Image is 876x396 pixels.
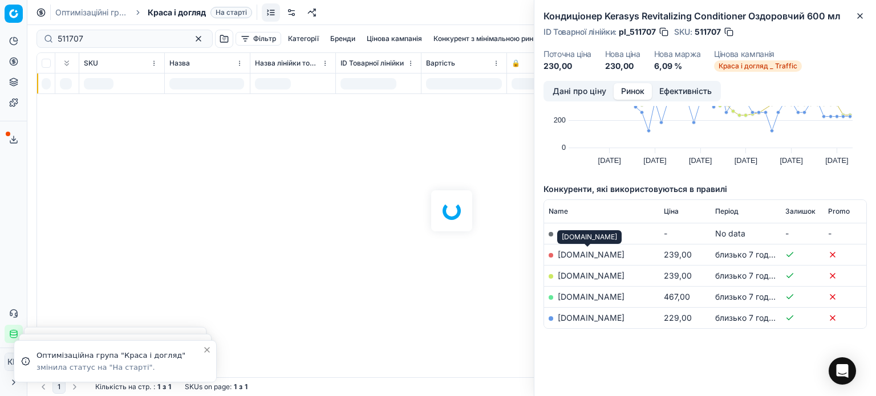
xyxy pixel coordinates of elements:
text: [DATE] [735,156,757,165]
a: [DOMAIN_NAME] [558,250,624,259]
text: [DATE] [689,156,712,165]
dd: 230,00 [544,60,591,72]
button: Дані про ціну [545,83,614,100]
button: Close toast [200,343,214,357]
span: pl_511707 [619,26,656,38]
text: 200 [554,116,566,124]
td: - [781,223,824,244]
div: Open Intercom Messenger [829,357,856,385]
button: Ринок [614,83,652,100]
text: [DATE] [825,156,848,165]
span: Краса і догляд _ Traffic [714,60,802,72]
span: 511707 [695,26,721,38]
span: 239,00 [664,271,692,280]
td: - [659,223,711,244]
h5: Конкуренти, які використовуються в правилі [544,183,867,195]
span: SKU : [674,28,692,36]
text: [DATE] [598,156,621,165]
span: Promo [828,207,850,216]
a: [DOMAIN_NAME] [558,313,624,322]
span: My price [558,228,591,238]
dt: Цінова кампанія [714,50,802,58]
span: На старті [210,7,252,18]
button: Ефективність [652,83,719,100]
a: [DOMAIN_NAME] [558,271,624,280]
a: [DOMAIN_NAME] [558,292,624,301]
dd: 6,09 % [654,60,701,72]
span: 229,00 [664,313,692,322]
span: 467,00 [664,292,690,301]
text: [DATE] [643,156,666,165]
span: близько 7 годин тому [715,313,800,322]
span: близько 7 годин тому [715,271,800,280]
nav: breadcrumb [55,7,252,18]
div: Оптимізаційна група "Краса і догляд" [36,350,202,361]
dd: 230,00 [605,60,640,72]
button: КM [5,353,23,371]
div: [DOMAIN_NAME] [557,230,622,244]
dt: Нова маржа [654,50,701,58]
span: Ціна [664,207,679,216]
span: близько 7 годин тому [715,250,800,259]
dt: Поточна ціна [544,50,591,58]
span: Краса і доглядНа старті [148,7,252,18]
span: ID Товарної лінійки : [544,28,617,36]
dt: Нова ціна [605,50,640,58]
td: No data [711,223,781,244]
span: Період [715,207,739,216]
text: 0 [562,143,566,152]
h2: Кондиціонер Kerasys Revitalizing Conditioner Оздоровчий 600 мл [544,9,867,23]
span: Name [549,207,568,216]
div: змінила статус на "На старті". [36,362,202,373]
text: [DATE] [780,156,803,165]
span: близько 7 годин тому [715,292,800,301]
span: Краса і догляд [148,7,206,18]
a: Оптимізаційні групи [55,7,128,18]
span: Залишок [785,207,816,216]
td: - [824,223,866,244]
span: КM [5,353,22,370]
span: 239,00 [664,250,692,259]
